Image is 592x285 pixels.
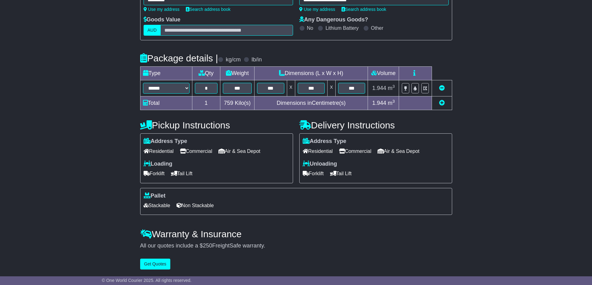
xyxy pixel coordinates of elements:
h4: Package details | [140,53,218,63]
span: 1.944 [372,85,386,91]
label: AUD [144,25,161,36]
h4: Pickup Instructions [140,120,293,130]
label: Unloading [303,161,337,167]
label: Other [371,25,383,31]
button: Get Quotes [140,259,171,269]
label: Lithium Battery [325,25,359,31]
td: Dimensions (L x W x H) [255,67,368,80]
sup: 3 [392,84,395,89]
label: Pallet [144,193,166,199]
a: Remove this item [439,85,445,91]
span: Commercial [180,146,212,156]
span: Air & Sea Depot [218,146,260,156]
a: Use my address [299,7,335,12]
td: Qty [192,67,220,80]
span: m [388,100,395,106]
label: No [307,25,313,31]
td: Dimensions in Centimetre(s) [255,96,368,110]
span: 1.944 [372,100,386,106]
td: Volume [368,67,399,80]
td: x [327,80,335,96]
label: Loading [144,161,172,167]
label: Address Type [303,138,346,145]
span: 759 [224,100,233,106]
div: All our quotes include a $ FreightSafe warranty. [140,243,452,249]
label: Address Type [144,138,187,145]
td: x [287,80,295,96]
span: Stackable [144,201,170,210]
span: m [388,85,395,91]
h4: Warranty & Insurance [140,229,452,239]
label: kg/cm [226,56,241,63]
td: Total [140,96,192,110]
td: 1 [192,96,220,110]
span: Residential [303,146,333,156]
h4: Delivery Instructions [299,120,452,130]
span: Tail Lift [330,169,352,178]
span: Residential [144,146,174,156]
a: Search address book [186,7,231,12]
td: Type [140,67,192,80]
span: Tail Lift [171,169,193,178]
label: Any Dangerous Goods? [299,16,368,23]
span: Forklift [303,169,324,178]
span: 250 [203,243,212,249]
a: Add new item [439,100,445,106]
label: Goods Value [144,16,181,23]
span: Forklift [144,169,165,178]
td: Kilo(s) [220,96,255,110]
span: © One World Courier 2025. All rights reserved. [102,278,192,283]
span: Air & Sea Depot [378,146,420,156]
td: Weight [220,67,255,80]
span: Non Stackable [177,201,214,210]
a: Use my address [144,7,180,12]
a: Search address book [342,7,386,12]
label: lb/in [251,56,262,63]
span: Commercial [339,146,371,156]
sup: 3 [392,99,395,104]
